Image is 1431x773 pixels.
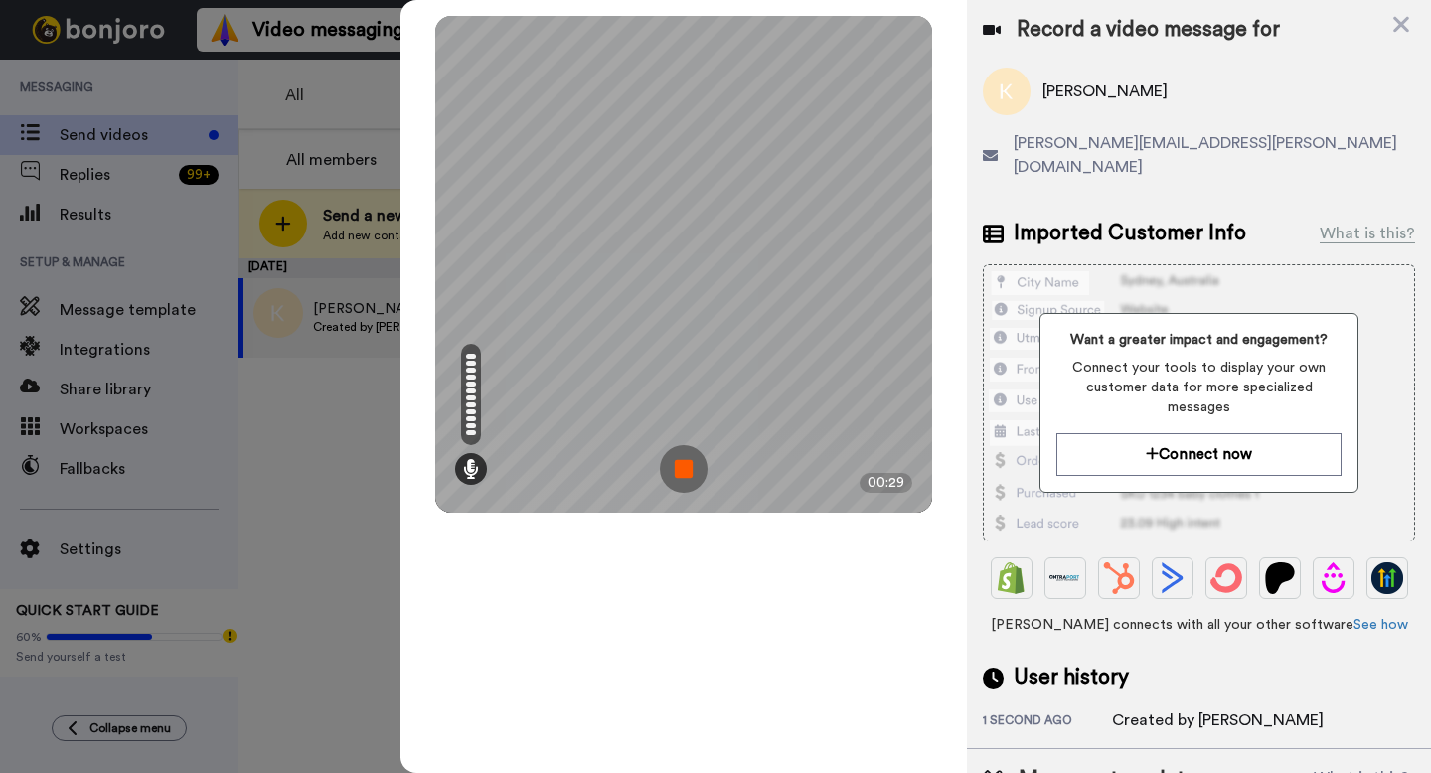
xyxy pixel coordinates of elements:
[1157,562,1189,594] img: ActiveCampaign
[1056,330,1341,350] span: Want a greater impact and engagement?
[983,615,1415,635] span: [PERSON_NAME] connects with all your other software
[1320,222,1415,245] div: What is this?
[1318,562,1350,594] img: Drip
[1056,433,1341,476] button: Connect now
[660,445,708,493] img: ic_record_stop.svg
[1371,562,1403,594] img: GoHighLevel
[1112,708,1324,732] div: Created by [PERSON_NAME]
[1014,663,1129,693] span: User history
[996,562,1028,594] img: Shopify
[983,712,1112,732] div: 1 second ago
[1264,562,1296,594] img: Patreon
[1014,219,1246,248] span: Imported Customer Info
[1056,358,1341,417] span: Connect your tools to display your own customer data for more specialized messages
[1103,562,1135,594] img: Hubspot
[1353,618,1408,632] a: See how
[1014,131,1415,179] span: [PERSON_NAME][EMAIL_ADDRESS][PERSON_NAME][DOMAIN_NAME]
[1049,562,1081,594] img: Ontraport
[860,473,912,493] div: 00:29
[1210,562,1242,594] img: ConvertKit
